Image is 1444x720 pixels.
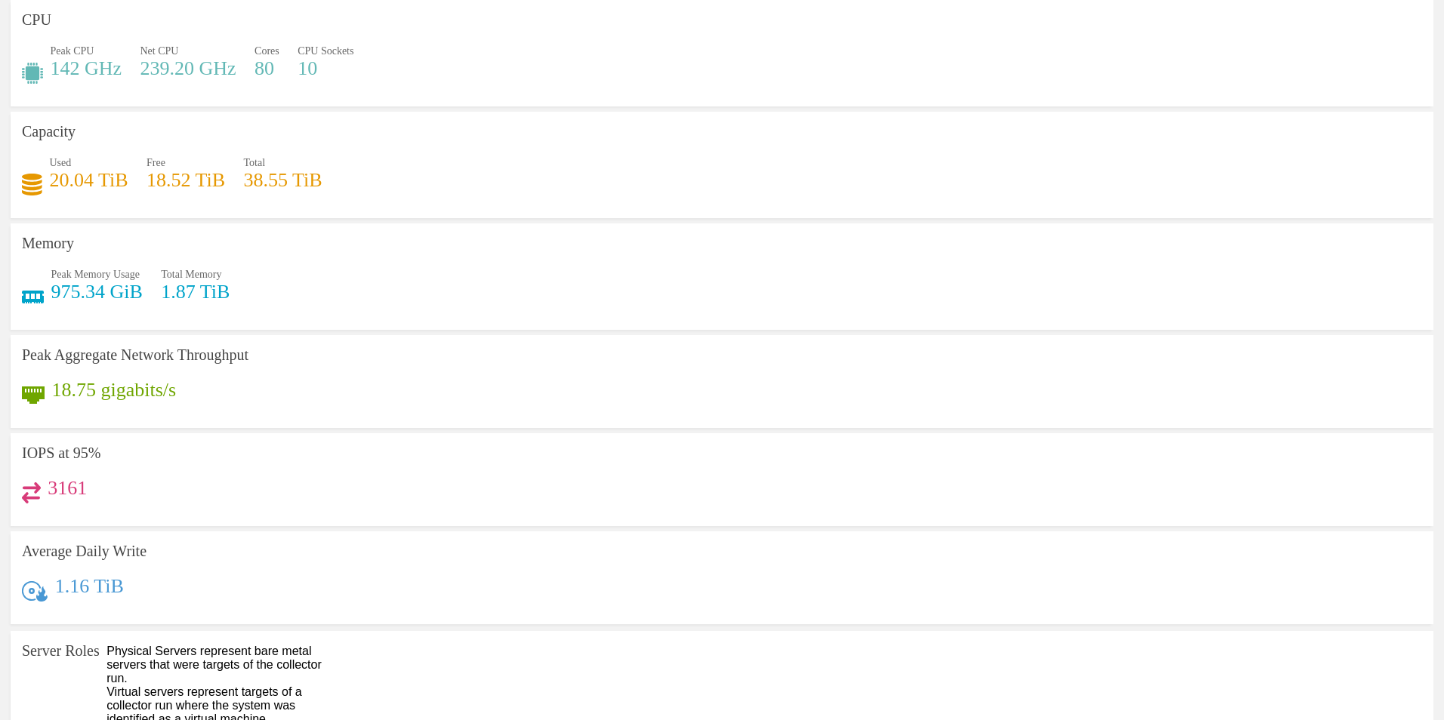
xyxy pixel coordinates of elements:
[298,57,353,80] h4: 10
[49,157,71,168] span: Used
[298,45,353,57] span: CPU Sockets
[22,445,100,462] h3: IOPS at 95%
[22,11,51,29] h3: CPU
[49,169,128,192] h4: 20.04 TiB
[50,57,122,80] h4: 142 GHz
[51,379,176,402] h4: 18.75 gigabits/s
[244,157,266,168] span: Total
[22,346,248,364] h3: Peak Aggregate Network Throughput
[48,477,87,500] h4: 3161
[244,169,322,192] h4: 38.55 TiB
[140,57,236,80] h4: 239.20 GHz
[51,281,142,303] h4: 975.34 GiB
[255,57,279,80] h4: 80
[51,269,139,280] span: Peak Memory Usage
[161,269,221,280] span: Total Memory
[22,123,76,140] h3: Capacity
[55,575,124,598] h4: 1.16 TiB
[22,543,147,560] h3: Average Daily Write
[255,45,279,57] span: Cores
[147,169,225,192] h4: 18.52 TiB
[22,235,74,252] h3: Memory
[147,157,165,168] span: Free
[22,642,100,660] h3: Server Roles
[140,45,179,57] span: Net CPU
[106,645,333,685] p: Physical Servers represent bare metal servers that were targets of the collector run.
[161,281,230,303] h4: 1.87 TiB
[50,45,94,57] span: Peak CPU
